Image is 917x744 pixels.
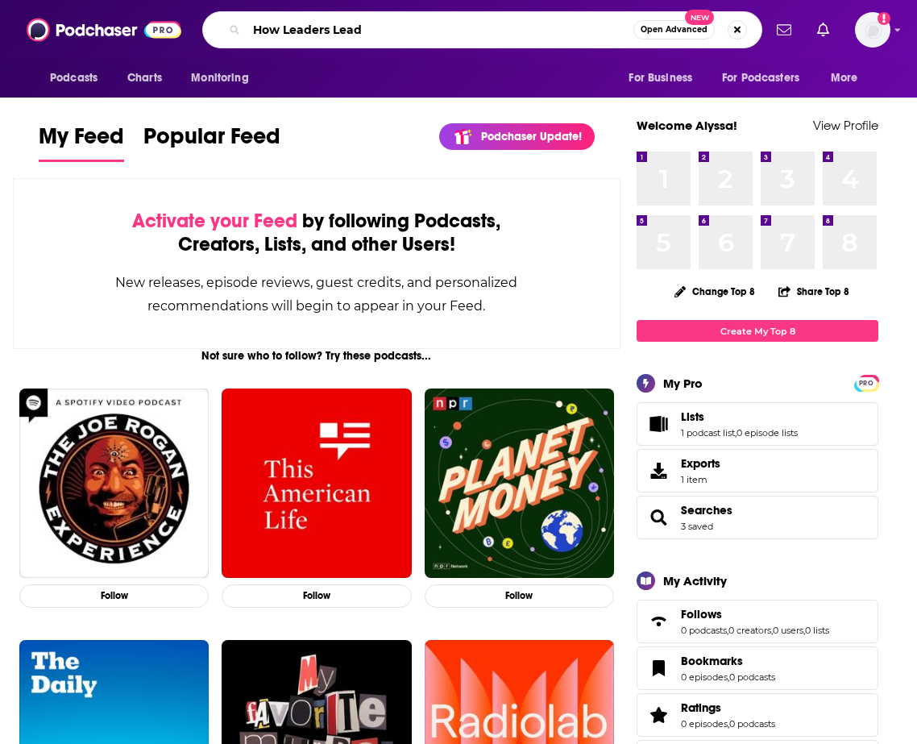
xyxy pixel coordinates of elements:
[803,625,805,636] span: ,
[637,693,878,737] span: Ratings
[222,584,411,608] button: Follow
[637,402,878,446] span: Lists
[247,17,633,43] input: Search podcasts, credits, & more...
[39,63,118,94] button: open menu
[737,427,798,439] a: 0 episode lists
[39,123,124,162] a: My Feed
[681,607,829,621] a: Follows
[685,10,714,25] span: New
[642,704,674,726] a: Ratings
[425,584,614,608] button: Follow
[39,123,124,160] span: My Feed
[642,506,674,529] a: Searches
[663,376,703,391] div: My Pro
[681,409,798,424] a: Lists
[729,718,775,729] a: 0 podcasts
[681,474,720,485] span: 1 item
[681,456,720,471] span: Exports
[94,271,539,318] div: New releases, episode reviews, guest credits, and personalized recommendations will begin to appe...
[637,449,878,493] a: Exports
[637,646,878,690] span: Bookmarks
[13,349,620,363] div: Not sure who to follow? Try these podcasts...
[681,654,775,668] a: Bookmarks
[831,67,858,89] span: More
[855,12,890,48] span: Logged in as ThriveMarket
[642,413,674,435] a: Lists
[50,67,98,89] span: Podcasts
[778,276,850,307] button: Share Top 8
[191,67,248,89] span: Monitoring
[633,20,715,39] button: Open AdvancedNew
[727,625,728,636] span: ,
[642,459,674,482] span: Exports
[637,600,878,643] span: Follows
[681,625,727,636] a: 0 podcasts
[681,607,722,621] span: Follows
[637,320,878,342] a: Create My Top 8
[805,625,829,636] a: 0 lists
[127,67,162,89] span: Charts
[681,427,735,439] a: 1 podcast list
[729,671,775,683] a: 0 podcasts
[642,610,674,633] a: Follows
[855,12,890,48] button: Show profile menu
[681,521,713,532] a: 3 saved
[180,63,269,94] button: open menu
[771,625,773,636] span: ,
[722,67,799,89] span: For Podcasters
[728,671,729,683] span: ,
[617,63,712,94] button: open menu
[728,625,771,636] a: 0 creators
[202,11,762,48] div: Search podcasts, credits, & more...
[857,377,876,389] span: PRO
[811,16,836,44] a: Show notifications dropdown
[728,718,729,729] span: ,
[735,427,737,439] span: ,
[665,281,765,301] button: Change Top 8
[143,123,280,162] a: Popular Feed
[637,496,878,539] span: Searches
[857,376,876,389] a: PRO
[94,210,539,256] div: by following Podcasts, Creators, Lists, and other Users!
[773,625,803,636] a: 0 users
[663,573,727,588] div: My Activity
[681,718,728,729] a: 0 episodes
[681,700,721,715] span: Ratings
[132,209,297,233] span: Activate your Feed
[642,657,674,680] a: Bookmarks
[681,409,704,424] span: Lists
[222,389,411,578] img: This American Life
[117,63,172,94] a: Charts
[681,654,743,668] span: Bookmarks
[19,389,209,578] img: The Joe Rogan Experience
[878,12,890,25] svg: Add a profile image
[637,118,737,133] a: Welcome Alyssa!
[143,123,280,160] span: Popular Feed
[681,671,728,683] a: 0 episodes
[855,12,890,48] img: User Profile
[681,700,775,715] a: Ratings
[813,118,878,133] a: View Profile
[819,63,878,94] button: open menu
[19,584,209,608] button: Follow
[641,26,707,34] span: Open Advanced
[629,67,692,89] span: For Business
[27,15,181,45] img: Podchaser - Follow, Share and Rate Podcasts
[770,16,798,44] a: Show notifications dropdown
[425,389,614,578] img: Planet Money
[712,63,823,94] button: open menu
[481,130,582,143] p: Podchaser Update!
[681,503,732,517] a: Searches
